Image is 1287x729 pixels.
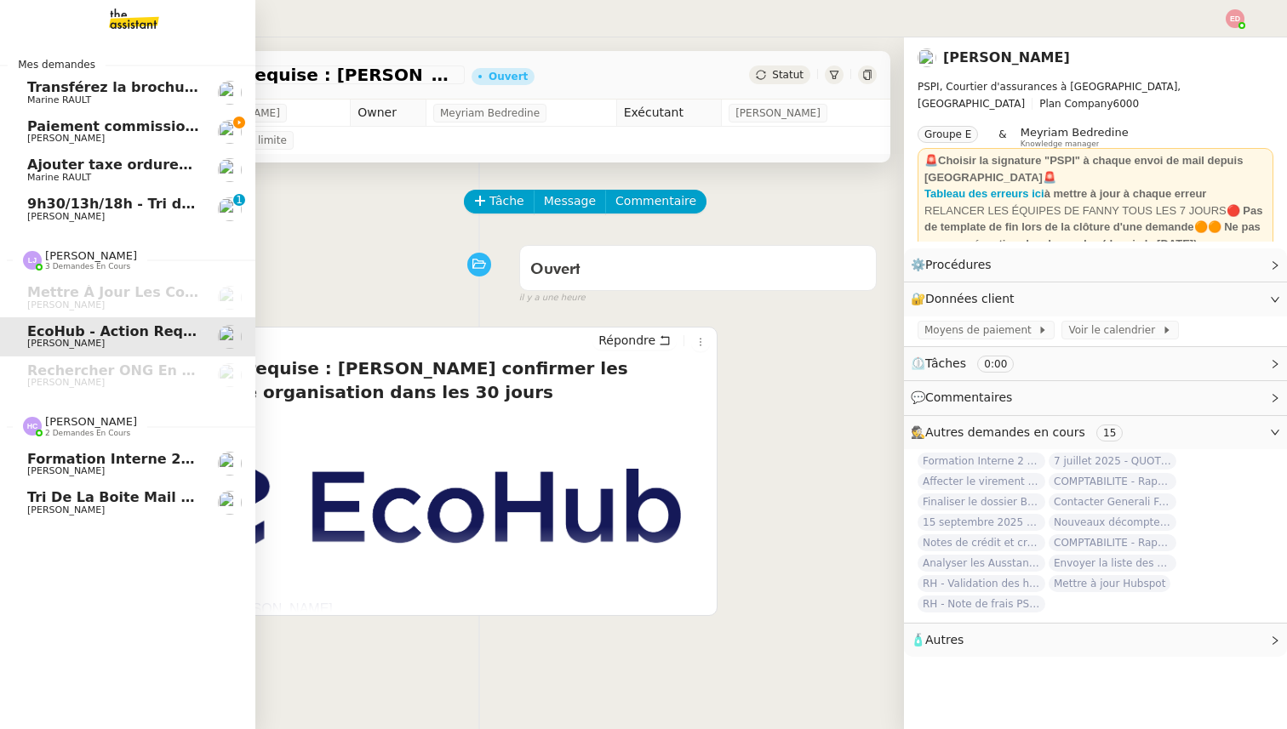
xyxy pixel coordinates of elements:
img: users%2FWH1OB8fxGAgLOjAz1TtlPPgOcGL2%2Favatar%2F32e28291-4026-4208-b892-04f74488d877 [218,286,242,310]
span: Paiement commission [PERSON_NAME] [27,118,326,134]
span: [PERSON_NAME] [27,299,105,310]
span: 🕵️ [911,425,1130,439]
img: svg [1226,9,1244,28]
td: Owner [351,100,426,127]
strong: à mettre à jour à chaque erreur [1044,187,1207,200]
span: COMPTABILITE - Rapprochement bancaire - 25 septembre 2025 [1049,534,1176,551]
span: 9h30/13h/18h - Tri de la boite mail PRO - [DATE] [27,196,395,212]
span: COMPTABILITE - Rapprochement bancaire - 15 septembre 2025 [1049,473,1176,490]
span: Tâches [925,356,966,370]
span: Procédures [925,258,992,271]
span: 15 septembre 2025 - QUOTIDIEN Gestion boite mail Accounting [918,514,1045,531]
span: Tri de la boite mail PERSO - 26 septembre 2025 [27,489,398,505]
span: Rechercher ONG en [GEOGRAPHIC_DATA] et lancer campagne [27,362,504,379]
span: Répondre [598,332,655,349]
span: Ajouter taxe ordures ménagères à quittance [27,157,369,173]
span: Ouvert [530,262,581,277]
span: Notes de crédit et création FF [918,534,1045,551]
span: 🔐 [911,289,1021,309]
img: users%2FWH1OB8fxGAgLOjAz1TtlPPgOcGL2%2Favatar%2F32e28291-4026-4208-b892-04f74488d877 [218,120,242,144]
span: Plan Company [1039,98,1113,110]
button: Tâche [464,190,535,214]
strong: 🚨Choisir la signature "PSPI" à chaque envoi de mail depuis [GEOGRAPHIC_DATA]🚨 [924,154,1243,184]
span: Données client [925,292,1015,305]
span: RH - Note de frais PSPI - septembre 2025 [918,595,1045,612]
span: 2 demandes en cours [45,429,130,438]
img: svg [23,417,42,436]
img: users%2Fo4K84Ijfr6OOM0fa5Hz4riIOf4g2%2Favatar%2FChatGPT%20Image%201%20aou%CC%82t%202025%2C%2010_2... [218,81,242,105]
span: Envoyer la liste des clients et assureurs [1049,555,1176,572]
span: Contacter Generali France pour demande AU094424 [1049,493,1176,510]
a: Tableau des erreurs ici [924,187,1044,200]
span: Autres demandes en cours [925,425,1085,439]
strong: 🔴 Pas de template de fin lors de la clôture d'une demande🟠🟠 Ne pas accuser réception des demandes... [924,204,1262,250]
img: svg [23,251,42,270]
img: IGB2B Logo [170,453,681,560]
app-user-label: Knowledge manager [1021,126,1129,148]
span: [PERSON_NAME] [27,465,105,476]
span: Tâche [489,191,524,211]
span: ⚙️ [911,255,999,275]
div: RELANCER LES ÉQUIPES DE FANNY TOUS LES 7 JOURS [924,202,1267,253]
span: Message [544,191,596,211]
div: 💬Commentaires [904,381,1287,414]
div: 🕵️Autres demandes en cours 15 [904,416,1287,449]
img: users%2FTDxDvmCjFdN3QFePFNGdQUcJcQk1%2Favatar%2F0cfb3a67-8790-4592-a9ec-92226c678442 [218,491,242,515]
span: Marine RAULT [27,94,91,105]
span: [PERSON_NAME] [27,133,105,144]
img: users%2FTDxDvmCjFdN3QFePFNGdQUcJcQk1%2Favatar%2F0cfb3a67-8790-4592-a9ec-92226c678442 [218,197,242,221]
div: 🧴Autres [904,624,1287,657]
span: RH - Validation des heures employés PSPI - 28 juillet 2025 [918,575,1045,592]
span: EcoHub - Action requise : [PERSON_NAME] confirmer les données de votre organisation dans les 30 j... [89,66,458,83]
span: Moyens de paiement [924,322,1038,339]
nz-tag: 15 [1096,424,1123,441]
span: Statut [772,69,804,81]
span: PSPI, Courtier d'assurances à [GEOGRAPHIC_DATA], [GEOGRAPHIC_DATA] [918,81,1181,110]
span: [PERSON_NAME] [45,415,137,428]
img: users%2Fa6PbEmLwvGXylUqKytRPpDpAx153%2Favatar%2Ffanny.png [218,452,242,476]
img: users%2Fa6PbEmLwvGXylUqKytRPpDpAx153%2Favatar%2Ffanny.png [218,325,242,349]
span: & [998,126,1006,148]
span: Transférez la brochure ATOLE [27,79,254,95]
button: Répondre [592,331,677,350]
span: [PERSON_NAME] [735,105,821,122]
h4: EcoHub - Action requise : [PERSON_NAME] confirmer les données de votre organisation dans les 30 j... [89,356,710,404]
span: 7 juillet 2025 - QUOTIDIEN Gestion boite mail Accounting [1049,453,1176,470]
p: 1 [236,194,243,209]
div: 🔐Données client [904,282,1287,316]
nz-tag: 0:00 [977,356,1014,373]
span: il y a une heure [519,291,586,305]
span: 🧴 [911,633,964,646]
span: Marine RAULT [27,172,91,183]
span: Meyriam Bedredine [1021,126,1129,139]
span: Finaliser le dossier Buheiry [918,493,1045,510]
p: Bonjour [PERSON_NAME], [170,599,681,619]
div: ⚙️Procédures [904,248,1287,282]
div: ⏲️Tâches 0:00 [904,347,1287,380]
span: 💬 [911,390,1020,404]
span: Commentaire [615,191,696,211]
a: [PERSON_NAME] [943,49,1070,65]
img: users%2FWH1OB8fxGAgLOjAz1TtlPPgOcGL2%2Favatar%2F32e28291-4026-4208-b892-04f74488d877 [218,363,242,387]
span: Formation Interne 2 - [PERSON_NAME] [27,451,323,467]
span: ⏲️ [911,356,1028,370]
span: Affecter le virement en attente [918,473,1045,490]
span: EcoHub - Action requise : [PERSON_NAME] confirmer les données de votre organisation dans les 30 j... [27,323,855,339]
button: Commentaire [605,190,706,214]
span: Meyriam Bedredine [440,105,540,122]
img: users%2Fa6PbEmLwvGXylUqKytRPpDpAx153%2Favatar%2Ffanny.png [918,48,936,67]
span: 6000 [1113,98,1140,110]
span: Mettre à jour Hubspot [1049,575,1170,592]
span: Mes demandes [8,56,106,73]
span: [PERSON_NAME] [27,377,105,388]
nz-badge-sup: 1 [233,194,245,206]
span: [PERSON_NAME] [27,504,105,515]
span: Voir le calendrier [1068,322,1161,339]
img: users%2Fo4K84Ijfr6OOM0fa5Hz4riIOf4g2%2Favatar%2FChatGPT%20Image%201%20aou%CC%82t%202025%2C%2010_2... [218,158,242,182]
span: [PERSON_NAME] [27,211,105,222]
div: Ouvert [489,71,528,82]
span: Formation Interne 2 - [PERSON_NAME] [918,453,1045,470]
span: Analyser les Ausstandsmeldungen [918,555,1045,572]
span: [PERSON_NAME] [45,249,137,262]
